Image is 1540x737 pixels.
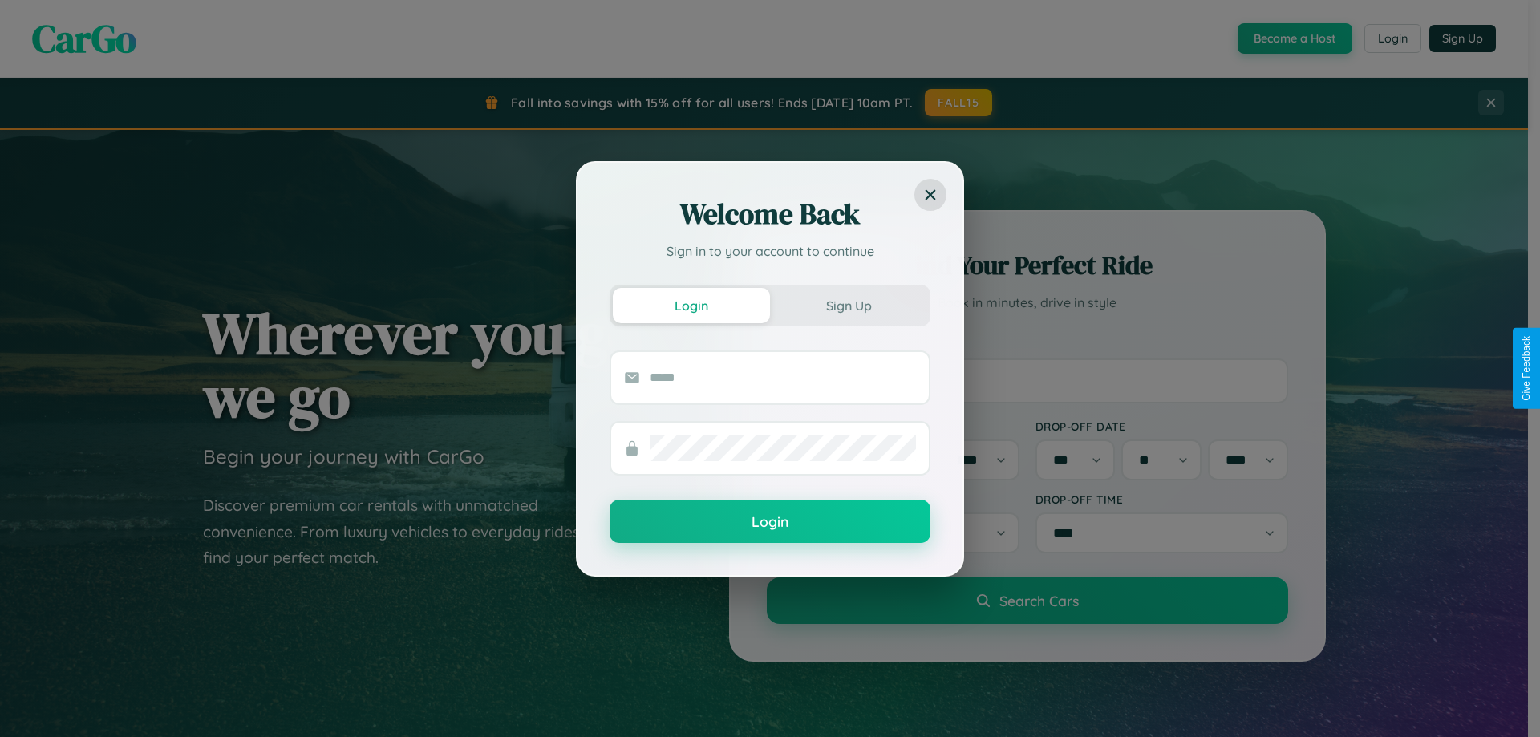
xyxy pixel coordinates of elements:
button: Login [613,288,770,323]
button: Login [610,500,930,543]
h2: Welcome Back [610,195,930,233]
button: Sign Up [770,288,927,323]
div: Give Feedback [1521,336,1532,401]
p: Sign in to your account to continue [610,241,930,261]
